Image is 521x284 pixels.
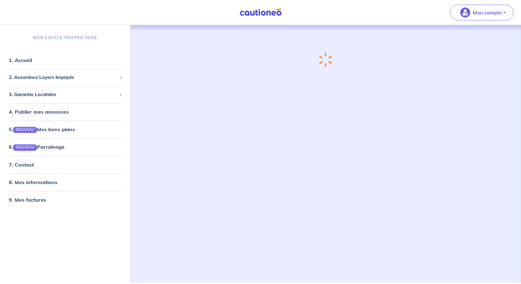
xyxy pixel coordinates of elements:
img: Cautioneo [237,8,284,16]
p: Mon compte [473,9,502,16]
div: 7. Contact [3,158,128,171]
div: 5.NOUVEAUMes bons plans [3,123,128,136]
div: 3. Garantie Locataire [3,88,128,101]
img: illu_account_valid_menu.svg [460,8,470,18]
div: 2. Assurance Loyers Impayés [3,71,128,84]
div: 9. Mes factures [3,193,128,206]
a: 4. Publier mes annonces [9,109,69,115]
div: 6.NOUVEAUParrainage [3,141,128,153]
a: 1. Accueil [9,57,32,63]
a: 6.NOUVEAUParrainage [9,144,65,150]
img: loading-spinner [319,53,332,67]
a: 7. Contact [9,161,34,168]
p: MON ESPACE PROPRIÉTAIRE [33,35,97,41]
a: 5.NOUVEAUMes bons plans [9,126,75,132]
span: 2. Assurance Loyers Impayés [9,74,117,81]
a: 8. Mes informations [9,179,57,185]
div: 8. Mes informations [3,176,128,188]
div: 1. Accueil [3,54,128,66]
a: 9. Mes factures [9,196,46,203]
div: 4. Publier mes annonces [3,106,128,118]
button: illu_account_valid_menu.svgMon compte [450,5,513,20]
span: 3. Garantie Locataire [9,91,117,98]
